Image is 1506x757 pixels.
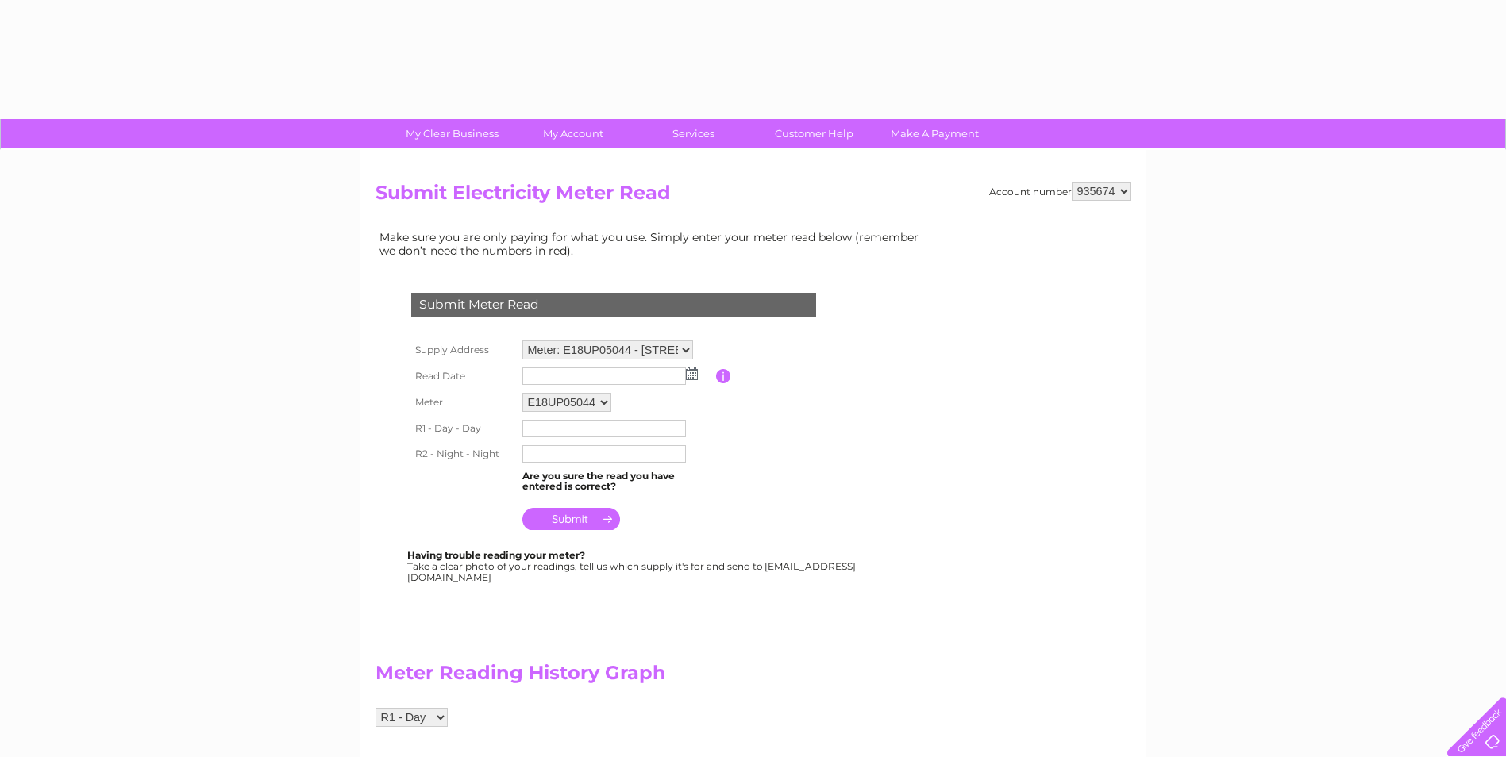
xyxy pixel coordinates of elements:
[407,336,518,363] th: Supply Address
[407,441,518,467] th: R2 - Night - Night
[407,416,518,441] th: R1 - Day - Day
[869,119,1000,148] a: Make A Payment
[749,119,880,148] a: Customer Help
[522,508,620,530] input: Submit
[376,227,931,260] td: Make sure you are only paying for what you use. Simply enter your meter read below (remember we d...
[387,119,518,148] a: My Clear Business
[716,369,731,383] input: Information
[989,182,1131,201] div: Account number
[407,389,518,416] th: Meter
[628,119,759,148] a: Services
[407,363,518,389] th: Read Date
[518,467,716,497] td: Are you sure the read you have entered is correct?
[376,662,931,692] h2: Meter Reading History Graph
[407,550,858,582] div: Take a clear photo of your readings, tell us which supply it's for and send to [EMAIL_ADDRESS][DO...
[507,119,638,148] a: My Account
[407,549,585,561] b: Having trouble reading your meter?
[686,367,698,380] img: ...
[411,293,816,317] div: Submit Meter Read
[376,182,1131,212] h2: Submit Electricity Meter Read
